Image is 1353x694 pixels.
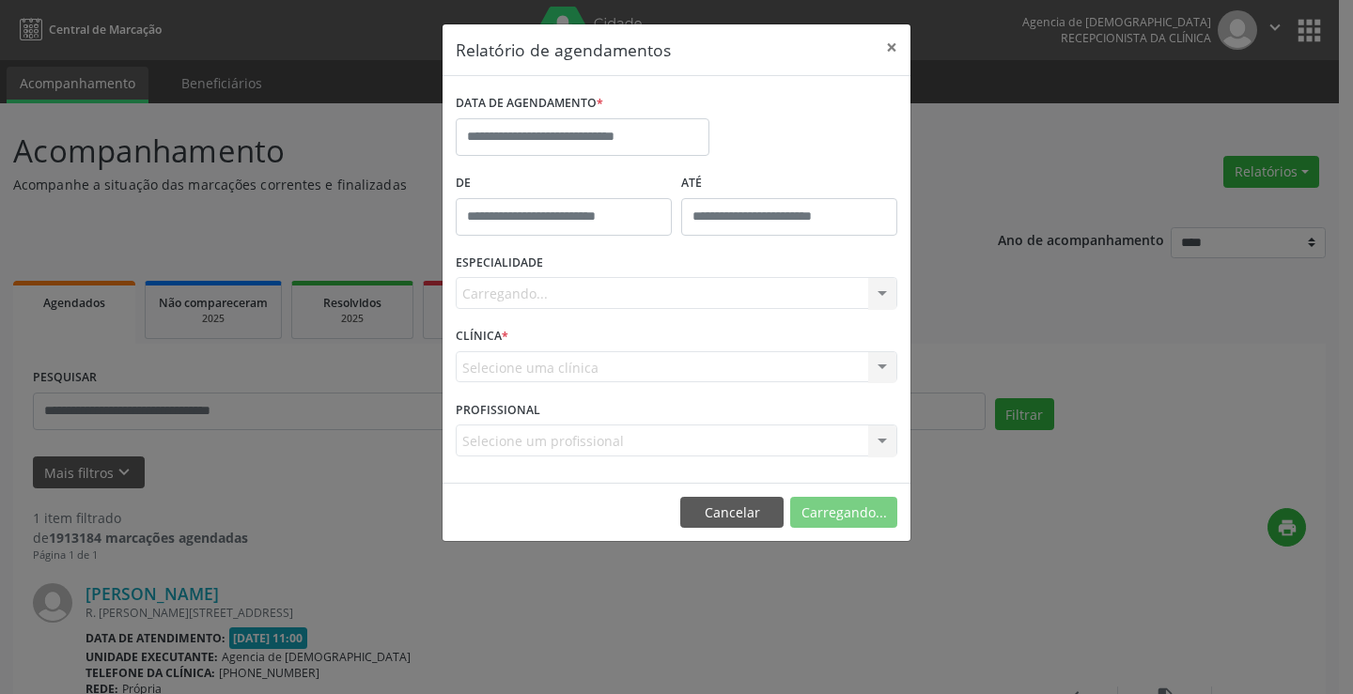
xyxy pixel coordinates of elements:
label: ATÉ [681,169,897,198]
label: De [456,169,672,198]
label: PROFISSIONAL [456,395,540,424]
button: Close [873,24,910,70]
label: DATA DE AGENDAMENTO [456,89,603,118]
button: Carregando... [790,497,897,529]
label: CLÍNICA [456,322,508,351]
label: ESPECIALIDADE [456,249,543,278]
button: Cancelar [680,497,784,529]
h5: Relatório de agendamentos [456,38,671,62]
